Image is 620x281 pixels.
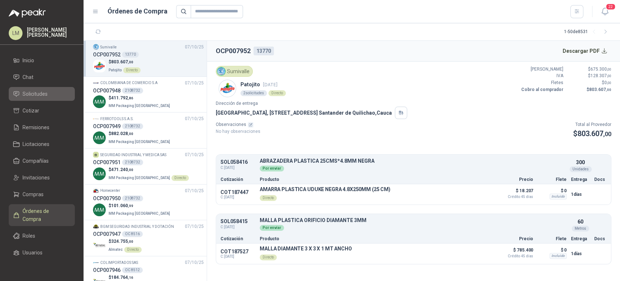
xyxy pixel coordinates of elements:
span: ,00 [606,88,611,92]
span: 803.607 [111,59,133,64]
p: $ [109,274,133,281]
p: COLOMBIANA DE COMERCIO S.A [100,80,158,86]
img: Company Logo [217,67,225,75]
p: SEGURIDAD INDUSTRIAL Y MEDICA SAS [100,152,166,158]
p: $ 0 [538,186,567,195]
span: C: [DATE] [220,165,255,171]
h3: OCP007949 [93,122,121,130]
p: Cobro al comprador [520,86,563,93]
a: Compras [9,187,75,201]
img: Company Logo [93,131,106,144]
span: 184.764 [111,275,133,280]
h3: OCP007947 [93,230,121,238]
p: AMARRA PLASTICA UDUKE NEGRA 4.8X250MM (25 CM) [260,186,390,192]
span: Licitaciones [23,140,49,148]
p: Docs [594,237,607,241]
a: Company LogoHomecenter07/10/25 OCP0079502108732Company Logo$101.060,99MM Packaging [GEOGRAPHIC_DATA] [93,187,204,217]
a: Compañías [9,154,75,168]
img: Company Logo [93,80,99,86]
img: Company Logo [93,167,106,180]
img: Company Logo [93,116,99,122]
p: SOL058415 [220,219,255,224]
p: $ [568,79,611,86]
div: LM [9,26,23,40]
span: C: [DATE] [220,195,255,199]
div: Directo [260,254,277,260]
span: Solicitudes [23,90,48,98]
span: ,86 [128,96,133,100]
span: Crédito 45 días [497,254,533,258]
p: $ 785.400 [497,246,533,258]
p: $ [568,66,611,73]
div: 2108732 [122,195,143,201]
span: ,00 [603,131,611,138]
p: 300 [576,158,585,166]
img: Logo peakr [9,9,46,17]
a: Roles [9,229,75,243]
h3: OCP007946 [93,266,121,274]
p: No hay observaciones [216,128,260,135]
span: 411.792 [111,95,133,100]
a: SEGURIDAD INDUSTRIAL Y MEDICA SAS07/10/25 OCP0079512108732Company Logo$471.240,00MM Packaging [GE... [93,151,204,181]
p: Producto [260,177,493,182]
p: $ [568,72,611,79]
p: Flete [538,237,567,241]
p: $ [109,59,141,66]
div: 1 - 50 de 8531 [564,26,611,38]
div: 2108732 [122,159,143,165]
img: Company Logo [93,188,99,194]
div: Incluido [550,194,567,199]
div: OC 8512 [122,267,143,273]
span: ,00 [607,74,611,78]
span: 22 [605,3,616,10]
div: Directo [268,90,286,96]
a: Cotizar [9,104,75,118]
p: $ [109,130,171,137]
div: Directo [260,195,277,201]
p: MALLA DIAMANTE 3 X 3 X 1 MT ANCHO [260,246,352,252]
div: 2 solicitudes [240,90,267,96]
p: ABRAZADERA PLASTICA 25CMS*4.8MM NEGRA [260,158,567,164]
span: Compañías [23,157,49,165]
p: Fletes [520,79,563,86]
span: Crédito 45 días [497,195,533,199]
img: Company Logo [93,239,106,252]
span: 07/10/25 [185,151,204,158]
span: 07/10/25 [185,44,204,51]
span: ,00 [607,81,611,85]
a: Company LogoCOLOMBIANA DE COMERCIO S.A07/10/25 OCP0079482108732Company Logo$411.792,86MM Packagin... [93,80,204,110]
p: COT187447 [220,189,255,195]
a: Licitaciones [9,137,75,151]
p: $ [568,86,611,93]
p: COT187527 [220,249,255,254]
button: 22 [598,5,611,18]
p: Docs [594,177,607,182]
div: 13770 [122,52,139,58]
span: 128.307 [591,73,611,78]
a: Categorías [9,262,75,276]
p: Sumivalle [100,44,117,50]
span: Órdenes de Compra [23,207,68,223]
span: Chat [23,73,33,81]
span: 803.607 [589,87,611,92]
p: SOL058416 [220,159,255,165]
p: [PERSON_NAME] [PERSON_NAME] [27,27,75,37]
span: ,00 [128,132,133,136]
h3: OCP007948 [93,87,121,95]
span: [DATE] [263,82,277,87]
span: MM Packaging [GEOGRAPHIC_DATA] [109,104,170,108]
span: Usuarios [23,249,42,257]
a: Solicitudes [9,87,75,101]
p: IVA [520,72,563,79]
div: Directo [123,67,141,73]
p: FERROTOOLS S.A.S. [100,116,134,122]
p: BGM SEGURIDAD INDUSTRIAL Y DOTACIÓN [100,224,174,230]
button: Descargar PDF [559,44,612,58]
div: 13770 [254,47,274,55]
a: Órdenes de Compra [9,204,75,226]
p: Precio [497,177,533,182]
p: $ 18.207 [497,186,533,199]
p: Entrega [571,237,590,241]
img: Company Logo [93,224,99,230]
span: 675.300 [591,67,611,72]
